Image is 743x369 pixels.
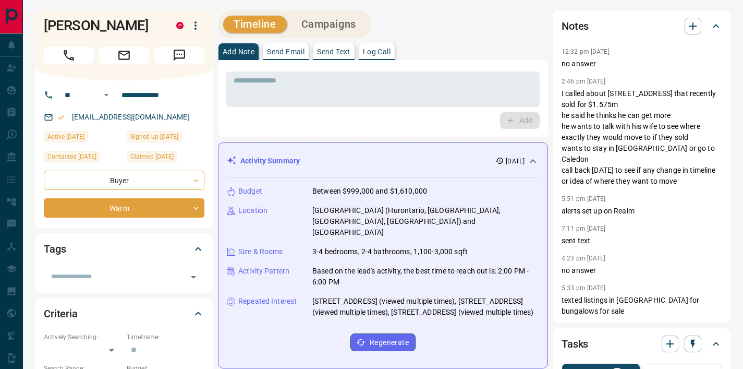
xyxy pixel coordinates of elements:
[240,156,300,166] p: Activity Summary
[312,205,539,238] p: [GEOGRAPHIC_DATA] (Hurontario, [GEOGRAPHIC_DATA], [GEOGRAPHIC_DATA], [GEOGRAPHIC_DATA]) and [GEOG...
[47,151,96,162] span: Contacted [DATE]
[238,186,262,197] p: Budget
[562,265,722,276] p: no answer
[130,132,178,142] span: Signed up [DATE]
[317,48,350,55] p: Send Text
[176,22,184,29] div: property.ca
[562,78,606,85] p: 2:46 pm [DATE]
[100,89,113,101] button: Open
[127,332,204,342] p: Timeframe:
[562,255,606,262] p: 4:23 pm [DATE]
[44,151,121,165] div: Tue Jun 03 2025
[312,266,539,288] p: Based on the lead's activity, the best time to reach out is: 2:00 PM - 6:00 PM
[186,270,201,284] button: Open
[44,47,94,64] span: Call
[291,16,367,33] button: Campaigns
[562,336,588,352] h2: Tasks
[44,305,78,322] h2: Criteria
[562,195,606,203] p: 5:51 pm [DATE]
[72,113,190,121] a: [EMAIL_ADDRESS][DOMAIN_NAME]
[562,48,610,55] p: 12:32 pm [DATE]
[562,14,722,39] div: Notes
[130,151,174,162] span: Claimed [DATE]
[44,332,121,342] p: Actively Searching:
[44,131,121,146] div: Wed Jul 23 2025
[238,266,289,277] p: Activity Pattern
[44,236,204,261] div: Tags
[44,198,204,218] div: Warm
[99,47,149,64] span: Email
[267,48,304,55] p: Send Email
[312,296,539,318] p: [STREET_ADDRESS] (viewed multiple times), [STREET_ADDRESS] (viewed multiple times), [STREET_ADDRE...
[238,296,297,307] p: Repeated Interest
[127,131,204,146] div: Tue Jun 03 2025
[238,205,267,216] p: Location
[44,301,204,326] div: Criteria
[363,48,391,55] p: Log Call
[44,17,161,34] h1: [PERSON_NAME]
[312,246,468,257] p: 3-4 bedrooms, 2-4 bathrooms, 1,100-3,000 sqft
[350,334,416,351] button: Regenerate
[223,48,254,55] p: Add Note
[127,151,204,165] div: Tue Jun 03 2025
[562,284,606,292] p: 5:33 pm [DATE]
[238,246,283,257] p: Size & Rooms
[562,225,606,232] p: 7:11 pm [DATE]
[562,18,589,34] h2: Notes
[154,47,204,64] span: Message
[312,186,427,197] p: Between $999,000 and $1,610,000
[562,235,722,246] p: sent text
[227,151,539,171] div: Activity Summary[DATE]
[44,241,66,257] h2: Tags
[562,58,722,69] p: no answer
[223,16,287,33] button: Timeline
[57,114,65,121] svg: Email Verified
[506,157,525,166] p: [DATE]
[44,171,204,190] div: Buyer
[47,132,84,142] span: Active [DATE]
[562,206,722,217] p: alerts set up on Realm
[562,88,722,187] p: I called about [STREET_ADDRESS] that recently sold for $1.575m he said he thinks he can get more ...
[562,331,722,356] div: Tasks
